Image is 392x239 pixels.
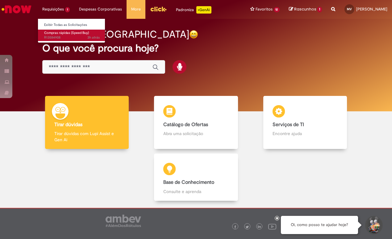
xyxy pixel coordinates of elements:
span: Favoritos [256,6,273,12]
h2: O que você procura hoje? [42,43,350,54]
b: Tirar dúvidas [54,122,82,128]
span: 1 [317,7,322,12]
a: Exibir Todas as Solicitações [38,22,106,28]
img: logo_footer_youtube.png [268,222,276,230]
a: Serviços de TI Encontre ajuda [251,96,360,149]
button: Iniciar Conversa de Suporte [364,216,383,234]
span: 1 [65,7,70,12]
p: Encontre ajuda [273,130,338,137]
p: Tirar dúvidas com Lupi Assist e Gen Ai [54,130,119,143]
span: Despesas Corporativas [79,6,122,12]
img: happy-face.png [189,30,198,39]
a: Catálogo de Ofertas Abra uma solicitação [141,96,250,149]
img: logo_footer_linkedin.png [258,225,261,229]
p: Consulte e aprenda [163,188,228,195]
ul: Requisições [38,19,105,43]
a: Rascunhos [289,6,322,12]
div: Padroniza [176,6,211,14]
img: logo_footer_ambev_rotulo_gray.png [106,215,141,227]
img: logo_footer_facebook.png [234,225,237,229]
a: Tirar dúvidas Tirar dúvidas com Lupi Assist e Gen Ai [32,96,141,149]
span: MV [347,7,352,11]
span: 12 [274,7,280,12]
p: +GenAi [196,6,211,14]
span: Rascunhos [294,6,316,12]
h2: Boa tarde, [GEOGRAPHIC_DATA] [42,29,189,40]
b: Base de Conhecimento [163,179,214,185]
b: Serviços de TI [273,122,304,128]
img: logo_footer_twitter.png [246,225,249,229]
time: 01/10/2025 10:24:22 [87,35,100,40]
a: Aberto R13584908 : Compras rápidas (Speed Buy) [38,30,106,41]
b: Catálogo de Ofertas [163,122,208,128]
p: Abra uma solicitação [163,130,228,137]
span: [PERSON_NAME] [356,6,387,12]
span: More [131,6,141,12]
span: 3h atrás [87,35,100,40]
img: click_logo_yellow_360x200.png [150,4,167,14]
span: Compras rápidas (Speed Buy) [44,31,89,35]
span: R13584908 [44,35,100,40]
img: ServiceNow [1,3,32,15]
div: Oi, como posso te ajudar hoje? [281,216,358,234]
span: Requisições [42,6,64,12]
a: Base de Conhecimento Consulte e aprenda [32,154,360,201]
